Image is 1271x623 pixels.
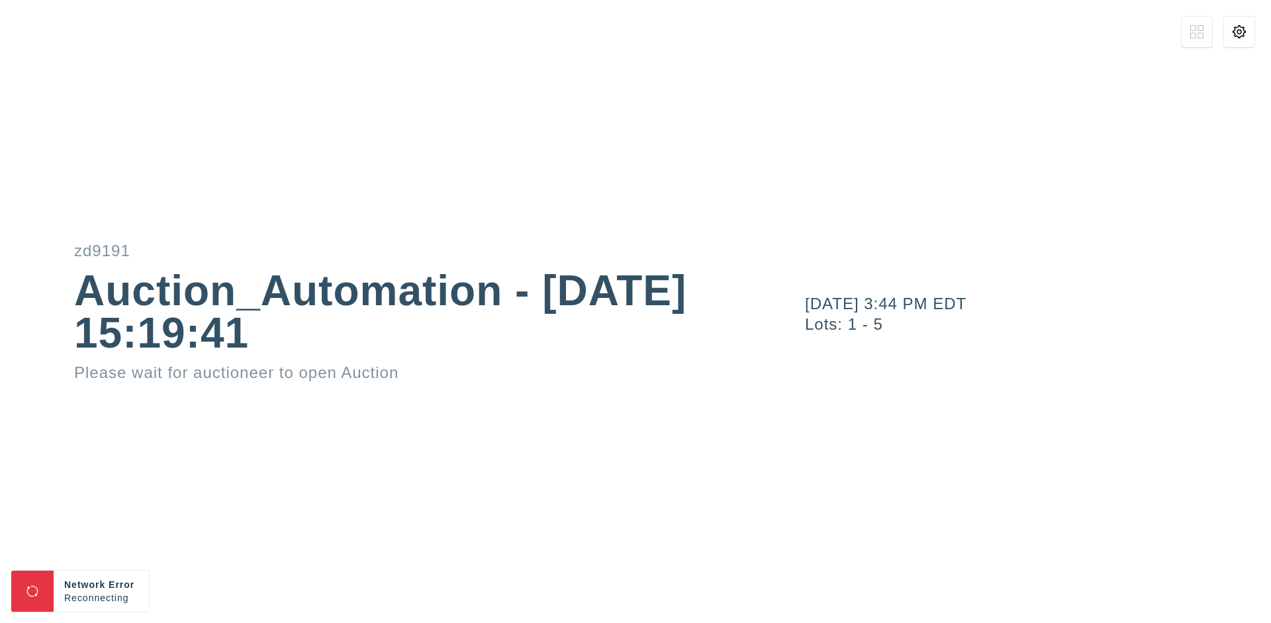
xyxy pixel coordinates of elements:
div: Network Error [64,578,138,591]
div: [DATE] 3:44 PM EDT [805,296,1271,312]
div: Lots: 1 - 5 [805,316,1271,332]
span: . [129,593,132,603]
span: . [132,593,135,603]
div: Please wait for auctioneer to open Auction [74,365,688,381]
div: Auction_Automation - [DATE] 15:19:41 [74,269,688,354]
div: Reconnecting [64,591,138,604]
div: zd9191 [74,243,688,259]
